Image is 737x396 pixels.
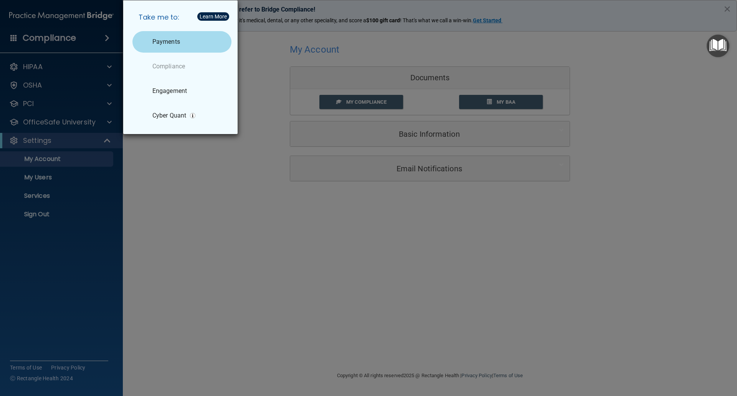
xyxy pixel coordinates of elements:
a: Engagement [132,80,231,102]
p: Cyber Quant [152,112,186,119]
p: Payments [152,38,180,46]
div: Learn More [200,14,227,19]
p: Engagement [152,87,187,95]
a: Cyber Quant [132,105,231,126]
h5: Take me to: [132,7,231,28]
button: Open Resource Center [707,35,729,57]
a: Payments [132,31,231,53]
a: Compliance [132,56,231,77]
button: Learn More [197,12,229,21]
